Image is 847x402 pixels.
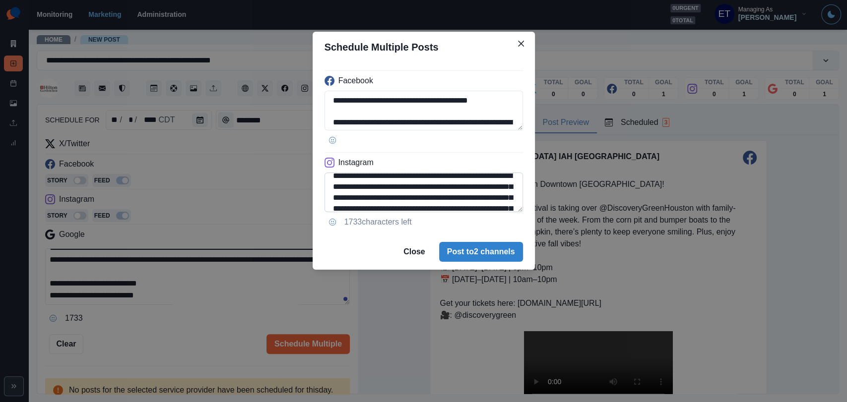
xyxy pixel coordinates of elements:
[439,242,523,262] button: Post to2 channels
[344,216,412,228] p: 1733 characters left
[395,242,433,262] button: Close
[338,75,373,87] p: Facebook
[338,157,374,169] p: Instagram
[313,32,535,62] header: Schedule Multiple Posts
[513,36,529,52] button: Close
[325,214,340,230] button: Opens Emoji Picker
[325,132,340,148] button: Opens Emoji Picker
